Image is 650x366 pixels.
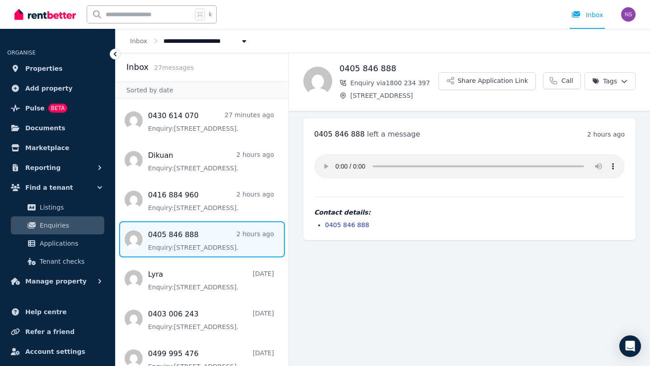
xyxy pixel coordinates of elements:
[7,139,108,157] a: Marketplace
[148,150,274,173] a: Dikuan2 hours agoEnquiry:[STREET_ADDRESS].
[148,190,274,212] a: 0416 884 9602 hours agoEnquiry:[STREET_ADDRESS].
[571,10,603,19] div: Inbox
[7,159,108,177] button: Reporting
[314,130,365,138] span: 0405 846 888
[25,83,73,94] span: Add property
[40,256,101,267] span: Tenant checks
[11,216,104,234] a: Enquiries
[350,91,438,100] span: [STREET_ADDRESS]
[25,63,63,74] span: Properties
[7,343,108,361] a: Account settings
[325,221,369,229] a: 0405 846 888
[621,7,636,22] img: Neil Shams
[314,208,625,217] h4: Contact details:
[148,269,274,292] a: Lyra[DATE]Enquiry:[STREET_ADDRESS].
[126,61,149,73] h2: Inbox
[350,78,438,87] span: Enquiry via 1800 234 397
[619,335,641,357] div: Open Intercom Messenger
[7,119,108,137] a: Documents
[25,182,73,193] span: Find a tenant
[14,8,76,21] img: RentBetter
[367,130,420,138] span: left a message
[209,11,212,18] span: k
[40,220,101,231] span: Enquiries
[585,72,636,90] button: Tags
[592,77,617,86] span: Tags
[116,29,263,53] nav: Breadcrumb
[438,72,536,90] button: Share Application Link
[587,131,625,138] time: 2 hours ago
[7,178,108,197] button: Find a tenant
[7,99,108,117] a: PulseBETA
[25,326,74,337] span: Refer a friend
[116,82,288,99] div: Sorted by date
[303,67,332,96] img: 0405 846 888
[25,346,85,357] span: Account settings
[154,64,194,71] span: 27 message s
[25,123,65,133] span: Documents
[25,103,45,114] span: Pulse
[7,272,108,290] button: Manage property
[48,104,67,113] span: BETA
[11,234,104,252] a: Applications
[40,238,101,249] span: Applications
[148,229,274,252] a: 0405 846 8882 hours agoEnquiry:[STREET_ADDRESS].
[25,276,87,287] span: Manage property
[339,62,438,75] h1: 0405 846 888
[40,202,101,213] span: Listings
[562,76,573,85] span: Call
[7,50,36,56] span: ORGANISE
[148,110,274,133] a: 0430 614 07027 minutes agoEnquiry:[STREET_ADDRESS].
[25,162,60,173] span: Reporting
[11,252,104,270] a: Tenant checks
[148,309,274,331] a: 0403 006 243[DATE]Enquiry:[STREET_ADDRESS].
[25,307,67,317] span: Help centre
[543,72,581,89] a: Call
[7,79,108,97] a: Add property
[25,142,69,153] span: Marketplace
[7,59,108,78] a: Properties
[7,303,108,321] a: Help centre
[130,37,147,45] a: Inbox
[7,323,108,341] a: Refer a friend
[11,198,104,216] a: Listings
